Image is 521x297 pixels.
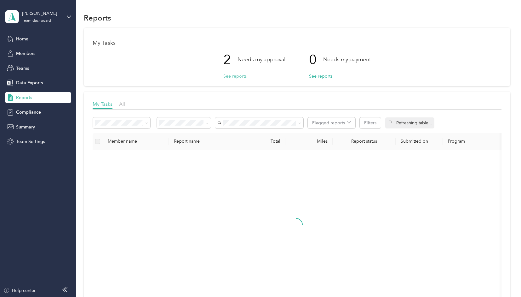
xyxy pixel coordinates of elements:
[223,46,238,73] p: 2
[119,101,125,107] span: All
[16,124,35,130] span: Summary
[16,65,29,72] span: Teams
[323,56,371,63] p: Needs my payment
[16,138,45,145] span: Team Settings
[22,10,61,17] div: [PERSON_NAME]
[16,50,35,57] span: Members
[16,80,43,86] span: Data Exports
[223,73,247,80] button: See reports
[290,139,328,144] div: Miles
[338,139,391,144] span: Report status
[486,262,521,297] iframe: Everlance-gr Chat Button Frame
[3,287,36,294] button: Help center
[309,46,323,73] p: 0
[103,133,169,150] th: Member name
[22,19,51,23] div: Team dashboard
[169,133,238,150] th: Report name
[84,15,111,21] h1: Reports
[16,94,32,101] span: Reports
[396,133,443,150] th: Submitted on
[308,117,355,128] button: Flagged reports
[360,117,381,128] button: Filters
[309,73,332,80] button: See reports
[16,109,41,116] span: Compliance
[108,139,164,144] div: Member name
[93,101,112,107] span: My Tasks
[93,40,501,46] h1: My Tasks
[16,36,28,42] span: Home
[385,117,434,128] div: Refreshing table...
[243,139,280,144] div: Total
[238,56,285,63] p: Needs my approval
